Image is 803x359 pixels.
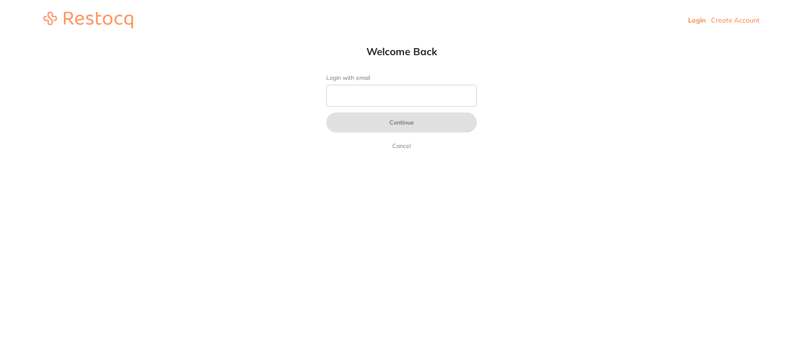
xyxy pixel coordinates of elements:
button: Continue [326,112,477,132]
label: Login with email [326,74,477,81]
a: Create Account [711,16,760,24]
a: Cancel [391,141,412,151]
a: Login [688,16,706,24]
img: restocq_logo.svg [43,12,133,28]
h1: Welcome Back [309,45,494,58]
